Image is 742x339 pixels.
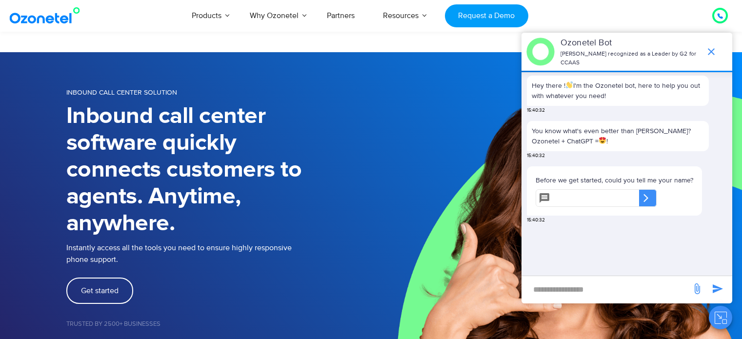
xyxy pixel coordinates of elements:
[66,321,371,327] h5: Trusted by 2500+ Businesses
[561,50,701,67] p: [PERSON_NAME] recognized as a Leader by G2 for CCAAS
[445,4,528,27] a: Request a Demo
[527,217,545,224] span: 15:40:32
[599,137,606,144] img: 😍
[66,278,133,304] a: Get started
[687,279,707,299] span: send message
[81,287,119,295] span: Get started
[66,242,371,265] p: Instantly access all the tools you need to ensure highly responsive phone support.
[527,107,545,114] span: 15:40:32
[702,42,721,61] span: end chat or minimize
[526,38,555,66] img: header
[708,279,727,299] span: send message
[527,152,545,160] span: 15:40:32
[532,80,704,101] p: Hey there ! I'm the Ozonetel bot, here to help you out with whatever you need!
[526,281,686,299] div: new-msg-input
[566,81,573,88] img: 👋
[536,175,693,185] p: Before we get started, could you tell me your name?
[709,306,732,329] button: Close chat
[532,126,704,146] p: You know what's even better than [PERSON_NAME]? Ozonetel + ChatGPT = !
[561,37,701,50] p: Ozonetel Bot
[66,103,371,237] h1: Inbound call center software quickly connects customers to agents. Anytime, anywhere.
[66,88,177,97] span: INBOUND CALL CENTER SOLUTION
